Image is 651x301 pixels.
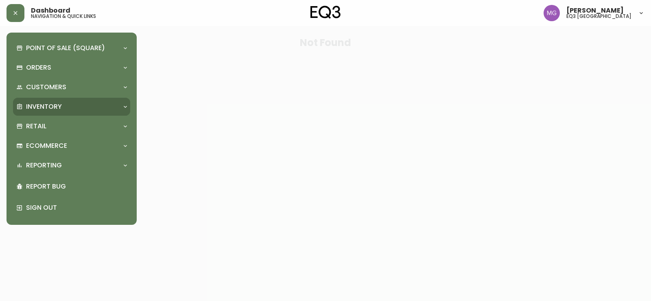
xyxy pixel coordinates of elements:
[566,7,624,14] span: [PERSON_NAME]
[26,102,62,111] p: Inventory
[13,39,130,57] div: Point of Sale (Square)
[31,7,70,14] span: Dashboard
[13,137,130,155] div: Ecommerce
[26,182,127,191] p: Report Bug
[26,63,51,72] p: Orders
[26,44,105,53] p: Point of Sale (Square)
[26,83,66,92] p: Customers
[26,141,67,150] p: Ecommerce
[13,98,130,116] div: Inventory
[310,6,341,19] img: logo
[31,14,96,19] h5: navigation & quick links
[26,161,62,170] p: Reporting
[544,5,560,21] img: de8837be2a95cd31bb7c9ae23fe16153
[13,176,130,197] div: Report Bug
[26,203,127,212] p: Sign Out
[13,78,130,96] div: Customers
[566,14,631,19] h5: eq3 [GEOGRAPHIC_DATA]
[26,122,46,131] p: Retail
[13,197,130,218] div: Sign Out
[13,59,130,77] div: Orders
[13,117,130,135] div: Retail
[13,156,130,174] div: Reporting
